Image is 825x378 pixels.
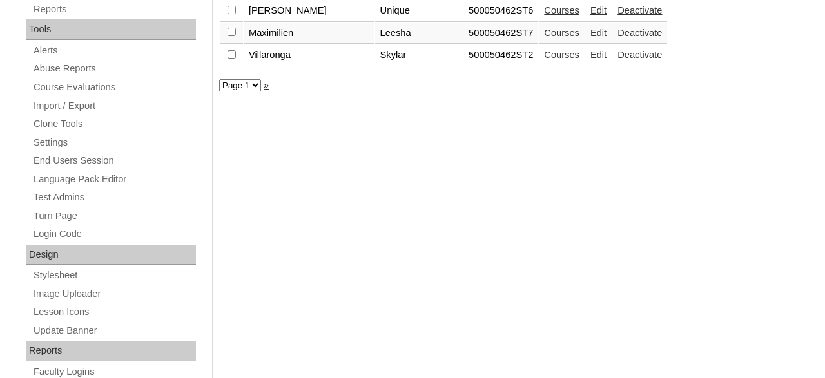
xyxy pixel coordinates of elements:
[32,153,196,169] a: End Users Session
[26,245,196,265] div: Design
[590,28,607,38] a: Edit
[32,61,196,77] a: Abuse Reports
[244,44,374,66] td: Villaronga
[617,28,662,38] a: Deactivate
[26,19,196,40] div: Tools
[32,226,196,242] a: Login Code
[32,98,196,114] a: Import / Export
[32,323,196,339] a: Update Banner
[32,171,196,187] a: Language Pack Editor
[463,44,538,66] td: 500050462ST2
[617,5,662,15] a: Deactivate
[544,5,579,15] a: Courses
[463,23,538,44] td: 500050462ST7
[32,304,196,320] a: Lesson Icons
[590,5,607,15] a: Edit
[244,23,374,44] td: Maximilien
[32,116,196,132] a: Clone Tools
[32,267,196,283] a: Stylesheet
[375,44,463,66] td: Skylar
[32,189,196,205] a: Test Admins
[32,135,196,151] a: Settings
[544,28,579,38] a: Courses
[375,23,463,44] td: Leesha
[32,208,196,224] a: Turn Page
[32,286,196,302] a: Image Uploader
[32,1,196,17] a: Reports
[32,43,196,59] a: Alerts
[264,80,269,90] a: »
[544,50,579,60] a: Courses
[590,50,607,60] a: Edit
[26,341,196,361] div: Reports
[32,79,196,95] a: Course Evaluations
[617,50,662,60] a: Deactivate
